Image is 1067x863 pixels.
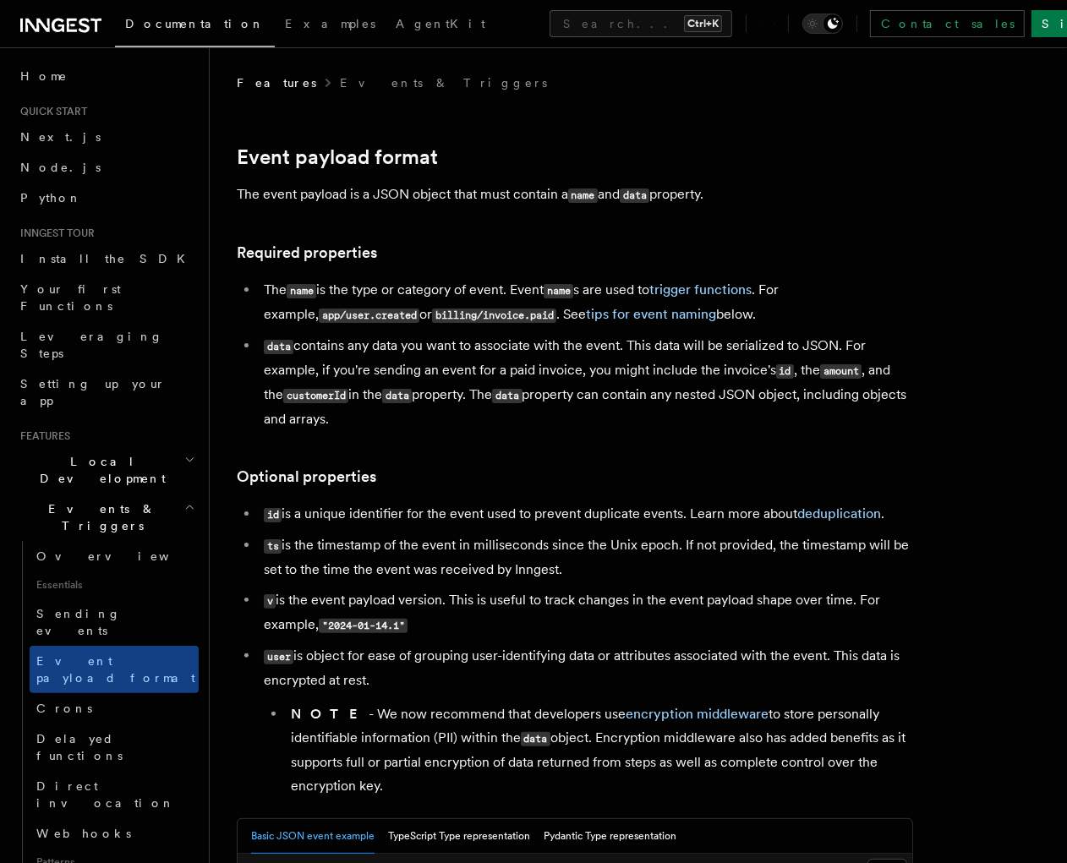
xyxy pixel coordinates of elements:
[14,183,199,213] a: Python
[237,145,438,169] a: Event payload format
[568,188,598,203] code: name
[36,779,175,810] span: Direct invocation
[396,17,485,30] span: AgentKit
[264,340,293,354] code: data
[259,644,913,798] li: is object for ease of grouping user-identifying data or attributes associated with the event. Thi...
[30,818,199,849] a: Webhooks
[340,74,547,91] a: Events & Triggers
[259,502,913,527] li: is a unique identifier for the event used to prevent duplicate events. Learn more about .
[264,508,282,522] code: id
[802,14,843,34] button: Toggle dark mode
[382,389,412,403] code: data
[776,364,794,379] code: id
[291,706,369,722] strong: NOTE
[259,278,913,327] li: The is the type or category of event. Event s are used to . For example, or . See below.
[259,334,913,431] li: contains any data you want to associate with the event. This data will be serialized to JSON. For...
[283,389,348,403] code: customerId
[870,10,1025,37] a: Contact sales
[259,588,913,637] li: is the event payload version. This is useful to track changes in the event payload shape over tim...
[319,309,419,323] code: app/user.created
[264,594,276,609] code: v
[386,5,495,46] a: AgentKit
[14,227,95,240] span: Inngest tour
[14,500,184,534] span: Events & Triggers
[30,598,199,646] a: Sending events
[14,122,199,152] a: Next.js
[285,17,375,30] span: Examples
[115,5,275,47] a: Documentation
[237,183,913,207] p: The event payload is a JSON object that must contain a and property.
[30,571,199,598] span: Essentials
[36,732,123,762] span: Delayed functions
[20,330,163,360] span: Leveraging Steps
[36,702,92,715] span: Crons
[30,771,199,818] a: Direct invocation
[620,188,649,203] code: data
[14,429,70,443] span: Features
[36,549,211,563] span: Overview
[251,819,375,854] button: Basic JSON event example
[287,284,316,298] code: name
[544,819,676,854] button: Pydantic Type representation
[626,706,769,722] a: encryption middleware
[20,68,68,85] span: Home
[820,364,862,379] code: amount
[36,827,131,840] span: Webhooks
[125,17,265,30] span: Documentation
[259,533,913,582] li: is the timestamp of the event in milliseconds since the Unix epoch. If not provided, the timestam...
[20,252,195,265] span: Install the SDK
[649,281,752,298] a: trigger functions
[14,446,199,494] button: Local Development
[521,732,550,746] code: data
[432,309,556,323] code: billing/invoice.paid
[319,619,408,633] code: "2024-01-14.1"
[20,377,166,407] span: Setting up your app
[286,702,913,798] li: - We now recommend that developers use to store personally identifiable information (PII) within ...
[14,274,199,321] a: Your first Functions
[237,241,377,265] a: Required properties
[550,10,732,37] button: Search...Ctrl+K
[14,494,199,541] button: Events & Triggers
[14,105,87,118] span: Quick start
[14,243,199,274] a: Install the SDK
[14,453,184,487] span: Local Development
[388,819,530,854] button: TypeScript Type representation
[264,650,293,664] code: user
[237,465,376,489] a: Optional properties
[20,130,101,144] span: Next.js
[797,505,881,522] a: deduplication
[30,541,199,571] a: Overview
[36,654,195,685] span: Event payload format
[14,369,199,416] a: Setting up your app
[264,539,282,554] code: ts
[14,61,199,91] a: Home
[684,15,722,32] kbd: Ctrl+K
[36,607,121,637] span: Sending events
[20,282,121,313] span: Your first Functions
[14,152,199,183] a: Node.js
[275,5,386,46] a: Examples
[30,646,199,693] a: Event payload format
[30,724,199,771] a: Delayed functions
[14,321,199,369] a: Leveraging Steps
[237,74,316,91] span: Features
[20,161,101,174] span: Node.js
[20,191,82,205] span: Python
[30,693,199,724] a: Crons
[586,306,716,322] a: tips for event naming
[492,389,522,403] code: data
[544,284,573,298] code: name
